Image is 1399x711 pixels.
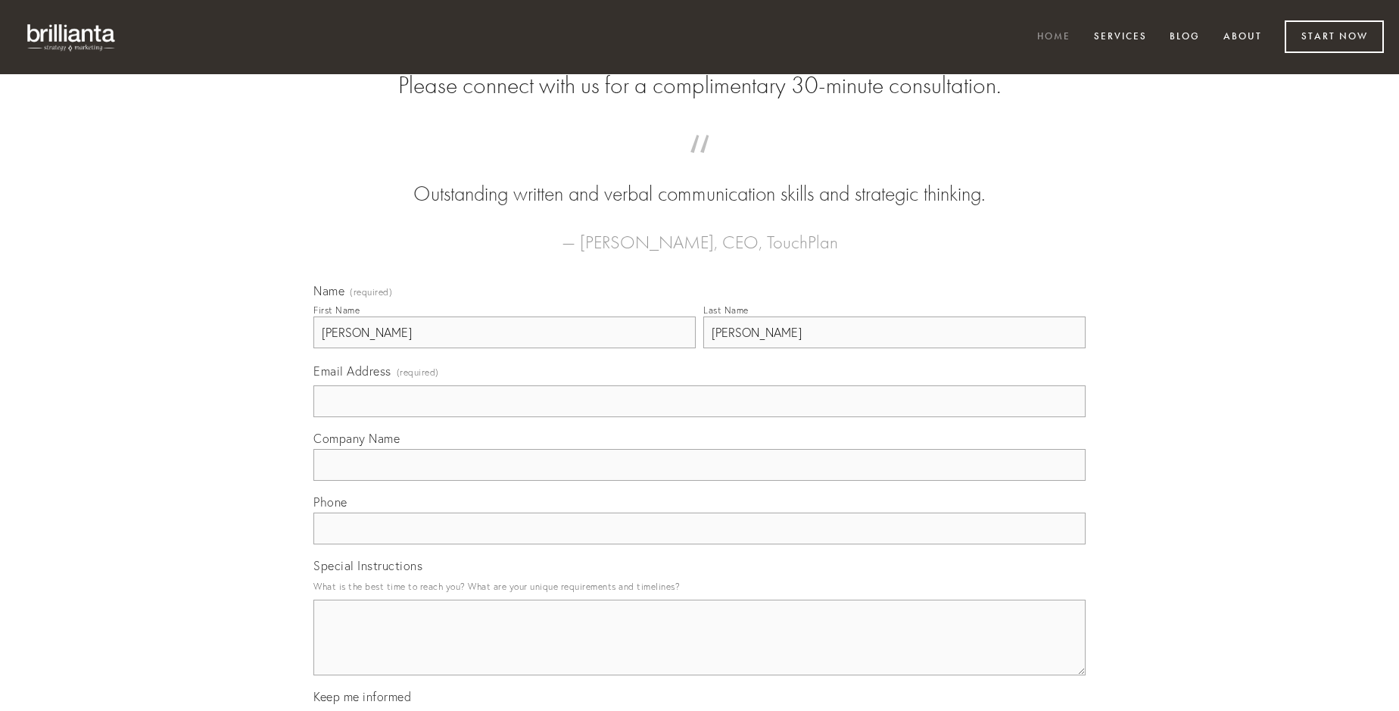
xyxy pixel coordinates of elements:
[313,304,360,316] div: First Name
[1214,25,1272,50] a: About
[313,558,422,573] span: Special Instructions
[338,150,1061,179] span: “
[313,494,347,510] span: Phone
[313,363,391,379] span: Email Address
[313,689,411,704] span: Keep me informed
[397,362,439,382] span: (required)
[313,283,344,298] span: Name
[15,15,129,59] img: brillianta - research, strategy, marketing
[338,209,1061,257] figcaption: — [PERSON_NAME], CEO, TouchPlan
[338,150,1061,209] blockquote: Outstanding written and verbal communication skills and strategic thinking.
[1084,25,1157,50] a: Services
[1285,20,1384,53] a: Start Now
[1027,25,1080,50] a: Home
[1160,25,1210,50] a: Blog
[313,71,1086,100] h2: Please connect with us for a complimentary 30-minute consultation.
[703,304,749,316] div: Last Name
[313,431,400,446] span: Company Name
[350,288,392,297] span: (required)
[313,576,1086,597] p: What is the best time to reach you? What are your unique requirements and timelines?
